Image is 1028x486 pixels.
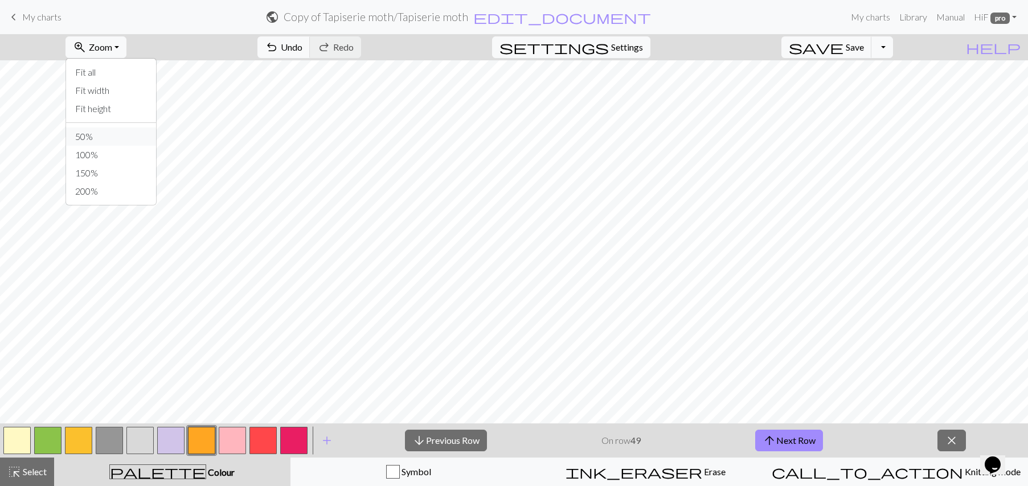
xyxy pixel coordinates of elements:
[66,164,156,182] button: 150%
[320,433,334,448] span: add
[284,10,468,23] h2: Copy of Tapiserie moth / Tapiserie moth
[54,458,290,486] button: Colour
[281,42,302,52] span: Undo
[265,9,279,25] span: public
[630,435,641,446] strong: 49
[66,100,156,118] button: Fit height
[969,6,1021,28] a: HiF pro
[66,81,156,100] button: Fit width
[290,458,527,486] button: Symbol
[412,433,426,448] span: arrow_downward
[405,430,487,451] button: Previous Row
[257,36,310,58] button: Undo
[473,9,651,25] span: edit_document
[499,39,609,55] span: settings
[7,464,21,480] span: highlight_alt
[21,466,47,477] span: Select
[89,42,112,52] span: Zoom
[65,36,126,58] button: Zoom
[789,39,843,55] span: save
[611,40,643,54] span: Settings
[7,9,21,25] span: keyboard_arrow_left
[492,36,650,58] button: SettingsSettings
[846,42,864,52] span: Save
[945,433,959,448] span: close
[400,466,431,477] span: Symbol
[781,36,872,58] button: Save
[110,464,206,480] span: palette
[702,466,726,477] span: Erase
[66,146,156,164] button: 100%
[846,6,895,28] a: My charts
[527,458,764,486] button: Erase
[7,7,62,27] a: My charts
[772,464,963,480] span: call_to_action
[963,466,1021,477] span: Knitting mode
[764,458,1028,486] button: Knitting mode
[73,39,87,55] span: zoom_in
[763,433,776,448] span: arrow_upward
[601,434,641,447] p: On row
[566,464,702,480] span: ink_eraser
[980,440,1017,475] iframe: chat widget
[966,39,1021,55] span: help
[66,127,156,146] button: 50%
[66,63,156,81] button: Fit all
[206,467,235,477] span: Colour
[22,11,62,22] span: My charts
[499,40,609,54] i: Settings
[265,39,278,55] span: undo
[990,13,1010,24] span: pro
[932,6,969,28] a: Manual
[66,182,156,200] button: 200%
[895,6,932,28] a: Library
[755,430,823,451] button: Next Row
